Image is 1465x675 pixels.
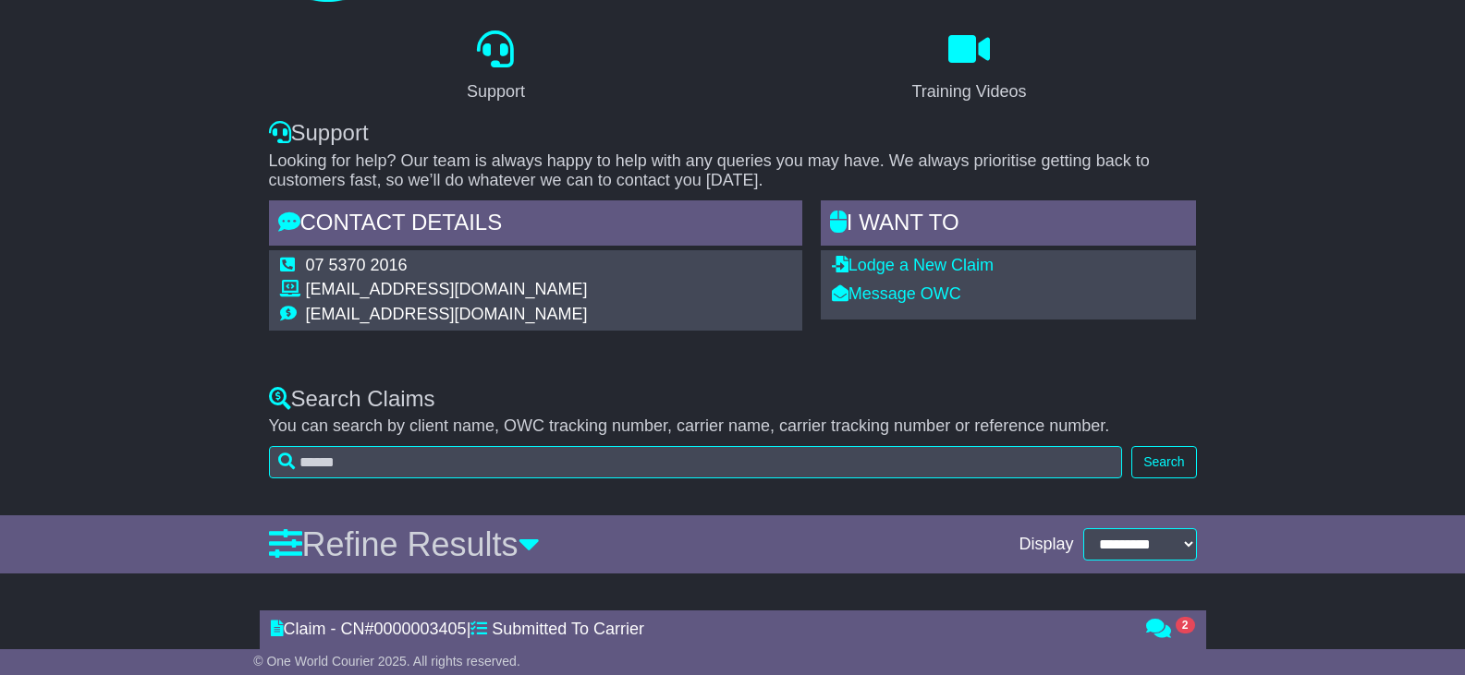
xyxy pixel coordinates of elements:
span: 0000003405 [374,620,467,638]
td: [EMAIL_ADDRESS][DOMAIN_NAME] [306,280,588,305]
span: 2 [1176,617,1195,633]
p: You can search by client name, OWC tracking number, carrier name, carrier tracking number or refe... [269,416,1197,437]
a: Training Videos [899,24,1038,111]
button: Search [1131,446,1196,478]
div: Training Videos [911,79,1026,104]
span: Display [1019,535,1073,555]
a: 2 [1146,621,1195,639]
div: Search Claims [269,386,1197,413]
div: Claim - CN# | [271,620,1128,640]
a: Refine Results [269,525,540,563]
p: Looking for help? Our team is always happy to help with any queries you may have. We always prior... [269,151,1197,191]
div: Support [269,120,1197,147]
td: [EMAIL_ADDRESS][DOMAIN_NAME] [306,305,588,325]
span: © One World Courier 2025. All rights reserved. [253,654,520,669]
div: I WANT to [821,200,1197,250]
a: Message OWC [832,284,961,303]
div: Contact Details [269,200,802,250]
div: Support [467,79,525,104]
a: Lodge a New Claim [832,256,994,274]
span: Submitted To Carrier [492,620,644,638]
a: Support [455,24,537,111]
td: 07 5370 2016 [306,256,588,281]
